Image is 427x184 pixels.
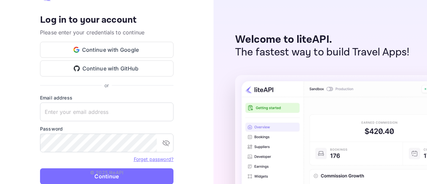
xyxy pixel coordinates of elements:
label: Email address [40,94,173,101]
p: or [104,82,109,89]
label: Password [40,125,173,132]
p: © 2025 liteAPI [90,169,123,176]
p: Welcome to liteAPI. [235,33,410,46]
h4: Log in to your account [40,14,173,26]
a: Forget password? [134,156,173,162]
button: toggle password visibility [159,136,173,150]
button: Continue with GitHub [40,60,173,76]
button: Continue with Google [40,42,173,58]
p: Please enter your credentials to continue [40,28,173,36]
input: Enter your email address [40,103,173,121]
p: The fastest way to build Travel Apps! [235,46,410,59]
